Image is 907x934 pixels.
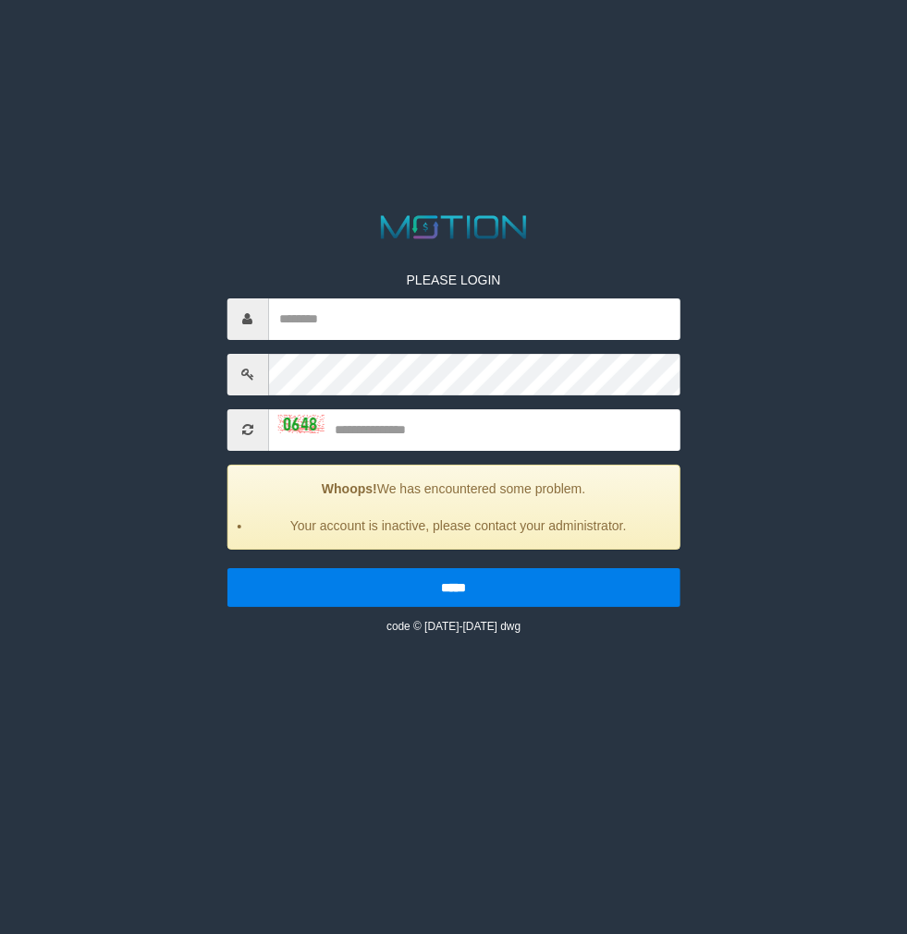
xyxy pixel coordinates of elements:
[251,516,666,535] li: Your account is inactive, please contact your administrator.
[322,481,377,496] strong: Whoops!
[227,465,680,550] div: We has encountered some problem.
[386,620,521,633] small: code © [DATE]-[DATE] dwg
[374,212,533,243] img: MOTION_logo.png
[227,271,680,289] p: PLEASE LOGIN
[277,415,324,433] img: captcha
